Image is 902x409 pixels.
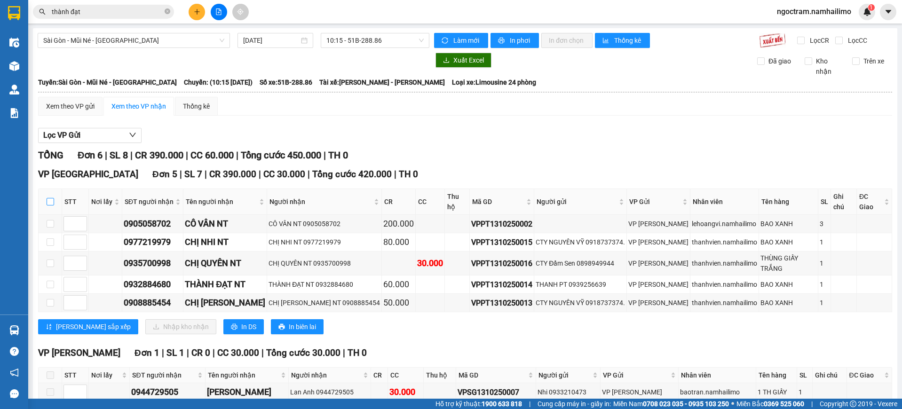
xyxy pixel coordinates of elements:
button: downloadXuất Excel [435,53,491,68]
th: Thu hộ [424,368,456,383]
span: Người nhận [269,197,372,207]
input: 13/10/2025 [243,35,299,46]
span: sort-ascending [46,323,52,331]
span: | [394,169,396,180]
th: CR [382,189,416,215]
span: SL 7 [184,169,202,180]
div: 0932884680 [124,278,182,291]
div: 1 [799,387,811,397]
img: warehouse-icon [9,325,19,335]
span: Tài xế: [PERSON_NAME] - [PERSON_NAME] [319,77,445,87]
td: VP Phan Thiết [627,233,690,252]
span: CC 30.000 [217,347,259,358]
span: | [186,149,188,161]
td: 0935700998 [122,252,183,275]
div: CTY NGUYÊN VỸ 0918737374. [536,298,625,308]
button: sort-ascending[PERSON_NAME] sắp xếp [38,319,138,334]
th: Tên hàng [756,368,797,383]
span: Tổng cước 30.000 [266,347,340,358]
th: CC [388,368,424,383]
th: Ghi chú [831,189,857,215]
div: VP [PERSON_NAME] [628,258,688,268]
div: thanhvien.namhailimo [692,298,757,308]
span: Người gửi [538,370,591,380]
td: VPPT1310250013 [470,294,534,312]
div: 60.000 [383,278,414,291]
div: lehoangvi.namhailimo [692,219,757,229]
div: CÔ VÂN NT [185,217,265,230]
td: 0932884680 [122,275,183,294]
th: Nhân viên [690,189,759,215]
button: In đơn chọn [541,33,593,48]
button: printerIn phơi [491,33,539,48]
span: copyright [850,401,856,407]
span: Thống kê [614,35,642,46]
span: aim [237,8,244,15]
div: VPPT1310250013 [471,297,532,309]
div: Thống kê [183,101,210,111]
span: VP [GEOGRAPHIC_DATA] [38,169,138,180]
div: VPSG1310250007 [458,386,534,398]
span: | [324,149,326,161]
div: BAO XANH [760,298,816,308]
span: download [443,57,450,64]
td: CÔ VÂN NT [183,215,267,233]
span: CR 0 [191,347,210,358]
td: THÀNH ĐẠT NT [183,275,267,294]
span: | [343,347,345,358]
th: STT [62,189,89,215]
span: VP [PERSON_NAME] [38,347,120,358]
span: [PERSON_NAME] sắp xếp [56,322,131,332]
div: 80.000 [383,236,414,249]
span: Người gửi [537,197,617,207]
span: plus [194,8,200,15]
div: 0977219979 [124,236,182,249]
td: CHỊ LÊ ĐAN NT [183,294,267,312]
div: VPPT1310250002 [471,218,532,230]
td: VPPT1310250002 [470,215,534,233]
th: CC [416,189,445,215]
div: BAO XANH [760,237,816,247]
span: | [187,347,189,358]
strong: 1900 633 818 [482,400,522,408]
span: question-circle [10,347,19,356]
div: VPPT1310250016 [471,258,532,269]
span: | [529,399,530,409]
span: Kho nhận [812,56,845,77]
img: logo.jpg [5,5,38,38]
div: 30.000 [389,385,422,399]
th: CR [371,368,388,383]
span: TH 0 [328,149,348,161]
img: 9k= [759,33,786,48]
span: SĐT người nhận [125,197,174,207]
td: VPPT1310250015 [470,233,534,252]
td: VP Phan Thiết [627,252,690,275]
div: VP [PERSON_NAME] [628,298,688,308]
span: CR 390.000 [135,149,183,161]
div: VP [PERSON_NAME] [602,387,677,397]
span: Đơn 6 [78,149,103,161]
div: 0935700998 [124,257,182,270]
div: CHỊ [PERSON_NAME] NT 0908885454 [269,298,380,308]
th: SL [797,368,813,383]
td: VP Phan Thiết [627,294,690,312]
div: 50.000 [383,296,414,309]
span: ngoctram.namhailimo [769,6,859,17]
span: SL 1 [166,347,184,358]
span: Lọc VP Gửi [43,129,80,141]
strong: 0708 023 035 - 0935 103 250 [643,400,729,408]
td: VPPT1310250016 [470,252,534,275]
div: CHỊ [PERSON_NAME] [185,296,265,309]
span: | [130,149,133,161]
div: 0908885454 [124,296,182,309]
div: CHỊ QUYÊN NT [185,257,265,270]
span: TH 0 [399,169,418,180]
span: ĐC Giao [859,191,882,212]
th: SL [818,189,831,215]
span: search [39,8,46,15]
div: CHỊ NHI NT [185,236,265,249]
span: | [236,149,238,161]
div: VP [PERSON_NAME] [628,219,688,229]
button: plus [189,4,205,20]
td: 0908885454 [122,294,183,312]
